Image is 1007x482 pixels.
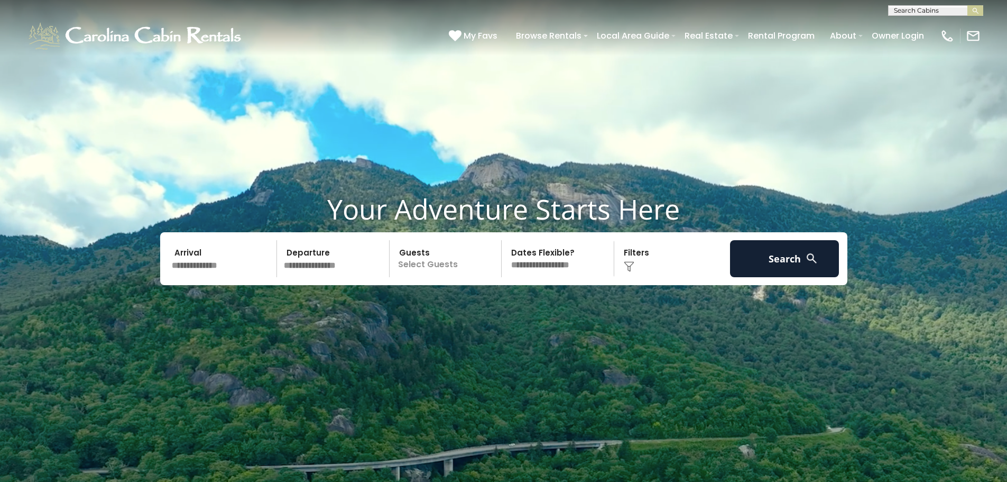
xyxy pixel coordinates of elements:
[866,26,929,45] a: Owner Login
[393,240,502,277] p: Select Guests
[8,193,999,225] h1: Your Adventure Starts Here
[511,26,587,45] a: Browse Rentals
[940,29,955,43] img: phone-regular-white.png
[966,29,981,43] img: mail-regular-white.png
[679,26,738,45] a: Real Estate
[825,26,862,45] a: About
[449,29,500,43] a: My Favs
[592,26,675,45] a: Local Area Guide
[743,26,820,45] a: Rental Program
[805,252,818,265] img: search-regular-white.png
[624,261,634,272] img: filter--v1.png
[730,240,839,277] button: Search
[26,20,246,52] img: White-1-1-2.png
[464,29,497,42] span: My Favs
